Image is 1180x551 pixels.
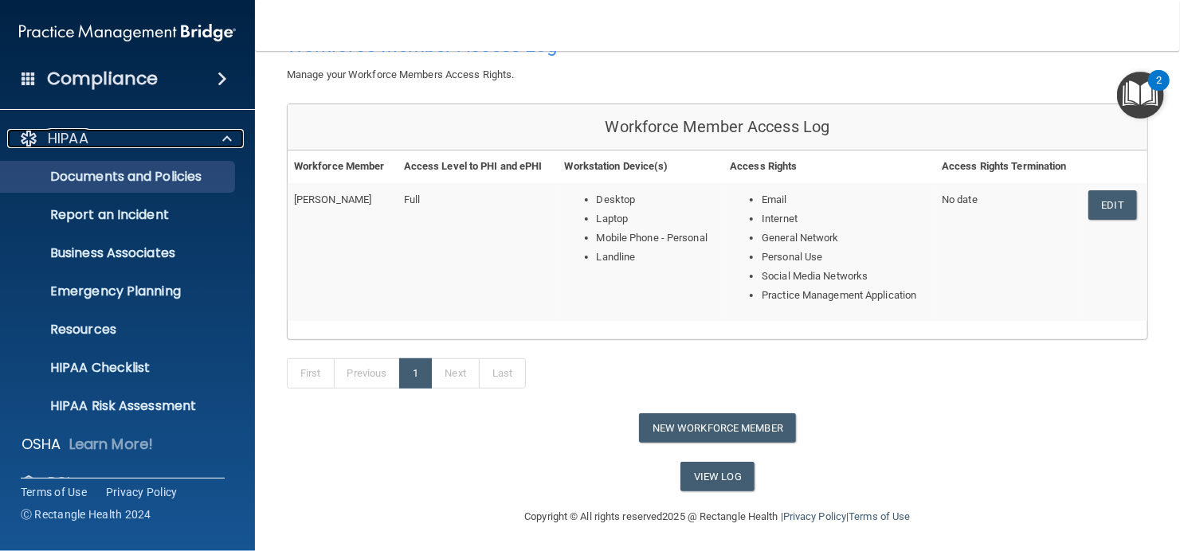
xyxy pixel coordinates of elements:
li: Email [762,190,929,209]
p: Resources [10,322,228,338]
li: Landline [597,248,718,267]
iframe: Drift Widget Chat Controller [1100,441,1161,502]
a: Next [431,358,479,389]
p: Documents and Policies [10,169,228,185]
a: PCI [19,473,232,492]
a: 1 [399,358,432,389]
li: Internet [762,209,929,229]
th: Workstation Device(s) [559,150,724,183]
th: Access Rights Termination [935,150,1081,183]
th: Access Level to PHI and ePHI [398,150,559,183]
a: HIPAA [19,129,232,148]
a: First [287,358,335,389]
a: Previous [334,358,401,389]
a: Terms of Use [849,510,910,522]
li: General Network [762,229,929,248]
a: View Log [680,462,755,491]
li: Laptop [597,209,718,229]
div: 2 [1156,80,1162,101]
li: Desktop [597,190,718,209]
a: Terms of Use [21,484,87,500]
p: Learn More! [69,435,154,454]
li: Personal Use [762,248,929,267]
h4: Compliance [47,68,158,90]
th: Workforce Member [288,150,398,183]
h4: Workforce Member Access Log [287,35,706,56]
p: Emergency Planning [10,283,228,299]
p: HIPAA Risk Assessment [10,398,228,414]
span: Ⓒ Rectangle Health 2024 [21,506,151,522]
p: Report an Incident [10,207,228,223]
a: Privacy Policy [106,484,178,500]
p: HIPAA Checklist [10,360,228,376]
p: PCI [48,473,70,492]
li: Practice Management Application [762,286,929,305]
a: Last [479,358,526,389]
span: Full [404,193,420,205]
span: No date [942,193,978,205]
img: PMB logo [19,17,236,49]
div: Workforce Member Access Log [288,104,1147,150]
li: Social Media Networks [762,267,929,286]
a: Privacy Policy [783,510,846,522]
div: Copyright © All rights reserved 2025 @ Rectangle Health | | [427,491,1009,542]
button: Open Resource Center, 2 new notifications [1117,72,1164,119]
th: Access Rights [723,150,935,183]
span: [PERSON_NAME] [294,193,371,205]
li: Mobile Phone - Personal [597,229,718,248]
p: HIPAA [48,129,88,148]
span: Manage your Workforce Members Access Rights. [287,68,514,80]
p: Business Associates [10,245,228,261]
a: Edit [1088,190,1137,220]
button: New Workforce Member [639,413,796,443]
p: OSHA [22,435,61,454]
